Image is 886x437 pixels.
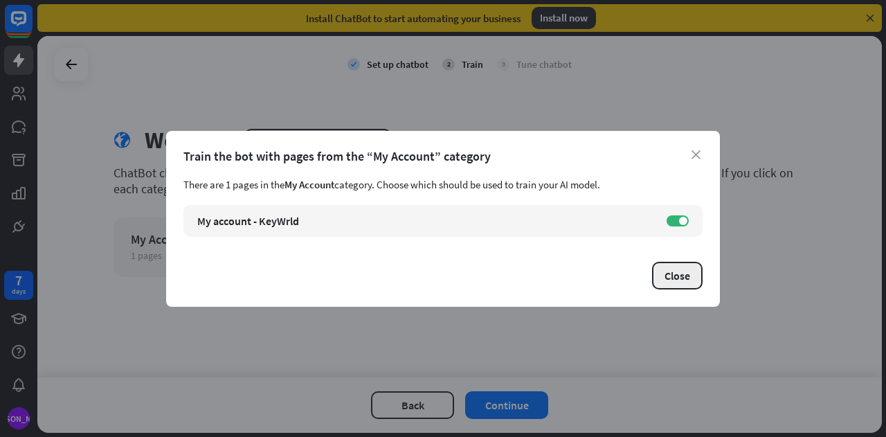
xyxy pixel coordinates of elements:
div: There are 1 pages in the category. Choose which should be used to train your AI model. [183,178,703,191]
span: My Account [284,178,334,191]
div: Train the bot with pages from the “My Account” category [183,148,703,164]
div: My account - KeyWrld [197,214,653,228]
i: close [691,150,700,159]
button: Open LiveChat chat widget [11,6,53,47]
button: Close [652,262,703,289]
